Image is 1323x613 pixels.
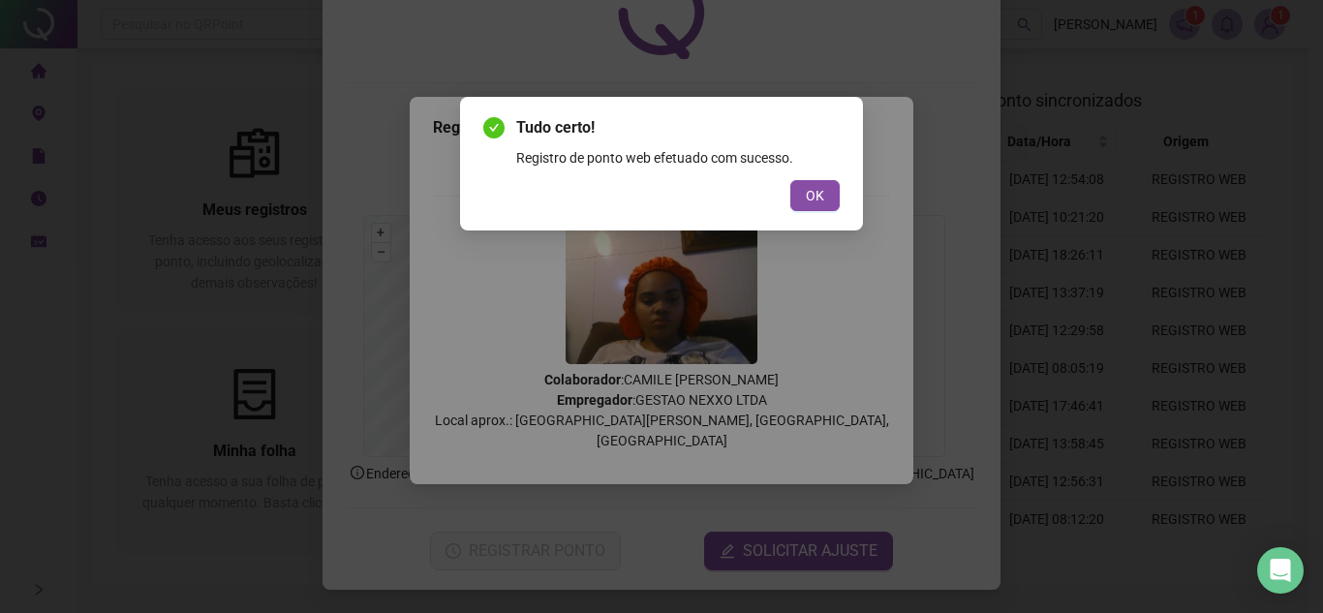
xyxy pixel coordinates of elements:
[806,185,824,206] span: OK
[483,117,505,138] span: check-circle
[790,180,840,211] button: OK
[516,116,840,139] span: Tudo certo!
[1257,547,1304,594] div: Open Intercom Messenger
[516,147,840,169] div: Registro de ponto web efetuado com sucesso.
